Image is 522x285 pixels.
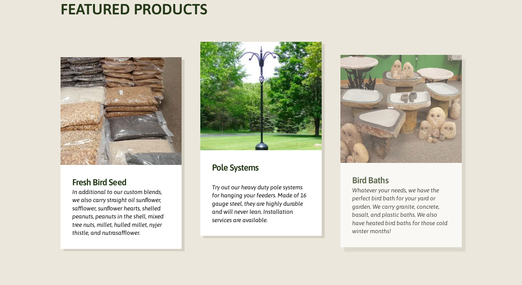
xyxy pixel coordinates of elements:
img: flying friends [200,42,322,150]
div: Whatever your needs, we have the perfect bird bath for your yard or garden. We carry granite, con... [340,163,462,247]
h3: Fresh Bird Seed [72,177,170,188]
img: A variety of fresh bird seed inventory [61,57,182,165]
img: flying friends [340,55,462,163]
div: Try out our heavy duty pole systems for hanging your feeders. Made of 16 gauge steel, they are hi... [200,150,322,236]
h3: Bird Baths [352,175,450,186]
h3: Pole Systems [212,162,310,173]
div: In additional to our custom blends, we also carry straight oil sunﬂower, safflower, sunﬂower hear... [61,165,182,249]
